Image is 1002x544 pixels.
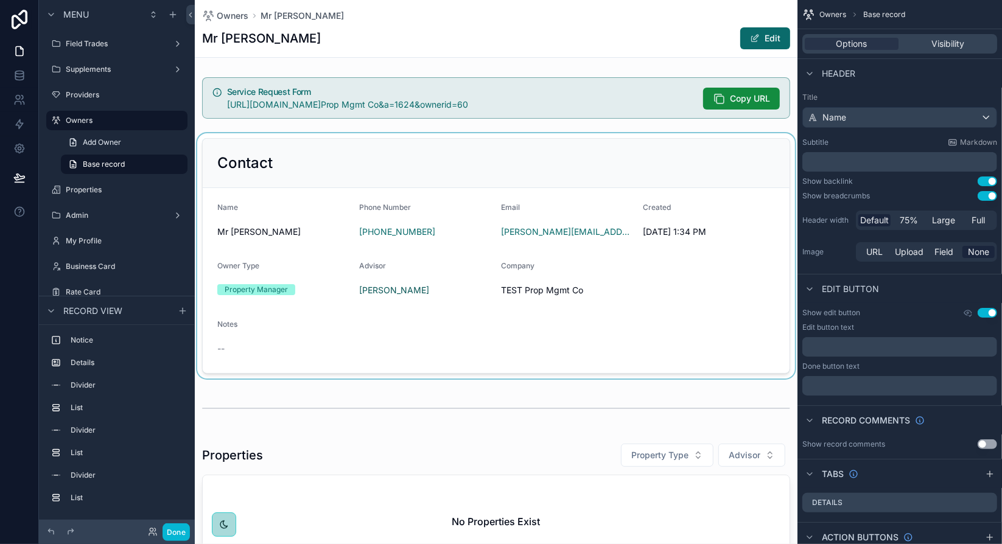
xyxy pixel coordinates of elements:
[66,65,168,74] label: Supplements
[71,470,183,480] label: Divider
[61,155,187,174] a: Base record
[46,282,187,302] a: Rate Card
[46,34,187,54] a: Field Trades
[66,236,185,246] label: My Profile
[71,403,183,413] label: List
[71,493,183,503] label: List
[900,214,919,226] span: 75%
[83,159,125,169] span: Base record
[860,214,889,226] span: Default
[71,380,183,390] label: Divider
[71,358,183,368] label: Details
[802,191,870,201] div: Show breadcrumbs
[66,211,168,220] label: Admin
[202,30,321,47] h1: Mr [PERSON_NAME]
[948,138,997,147] a: Markdown
[863,10,905,19] span: Base record
[822,283,879,295] span: Edit button
[46,111,187,130] a: Owners
[63,305,122,317] span: Record view
[46,231,187,251] a: My Profile
[46,257,187,276] a: Business Card
[802,439,885,449] div: Show record comments
[822,468,844,480] span: Tabs
[46,60,187,79] a: Supplements
[802,247,851,257] label: Image
[46,206,187,225] a: Admin
[822,68,855,80] span: Header
[802,323,854,332] label: Edit button text
[66,262,185,271] label: Business Card
[802,107,997,128] button: Name
[66,185,185,195] label: Properties
[972,214,986,226] span: Full
[71,448,183,458] label: List
[61,133,187,152] a: Add Owner
[46,180,187,200] a: Properties
[39,325,195,520] div: scrollable content
[202,10,248,22] a: Owners
[836,38,867,50] span: Options
[71,425,183,435] label: Divider
[46,85,187,105] a: Providers
[802,376,997,396] div: scrollable content
[968,246,989,258] span: None
[802,337,997,357] div: scrollable content
[63,9,89,21] span: Menu
[933,214,956,226] span: Large
[66,39,168,49] label: Field Trades
[261,10,344,22] a: Mr [PERSON_NAME]
[163,523,190,541] button: Done
[802,138,829,147] label: Subtitle
[66,287,185,297] label: Rate Card
[812,498,843,507] label: Details
[740,27,790,49] button: Edit
[960,138,997,147] span: Markdown
[931,38,964,50] span: Visibility
[802,361,860,371] label: Done button text
[802,215,851,225] label: Header width
[802,92,997,102] label: Title
[71,335,183,345] label: Notice
[895,246,923,258] span: Upload
[802,152,997,172] div: scrollable content
[934,246,953,258] span: Field
[217,10,248,22] span: Owners
[66,116,180,125] label: Owners
[83,138,121,147] span: Add Owner
[866,246,883,258] span: URL
[822,111,846,124] span: Name
[66,90,185,100] label: Providers
[802,176,853,186] div: Show backlink
[819,10,846,19] span: Owners
[802,308,860,318] label: Show edit button
[822,414,910,427] span: Record comments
